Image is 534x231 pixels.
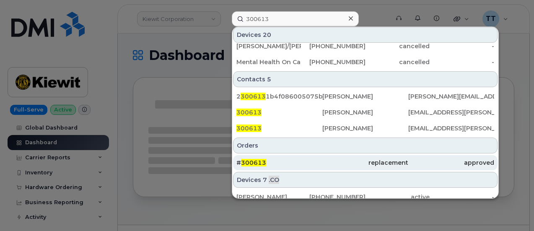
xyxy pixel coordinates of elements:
[408,124,494,132] div: [EMAIL_ADDRESS][PERSON_NAME][PERSON_NAME][DOMAIN_NAME]
[241,159,266,166] span: 300613
[430,58,494,66] div: -
[233,55,498,70] a: Mental Health On Call[PHONE_NUMBER]cancelled-
[236,92,322,101] div: 2 1b4f086005075b8ba5cb7ed56
[236,158,322,167] div: #
[430,42,494,50] div: -
[322,158,408,167] div: replacement
[366,42,430,50] div: cancelled
[236,125,262,132] span: 300613
[233,172,498,188] div: Devices
[233,39,498,54] a: [PERSON_NAME]/[PERSON_NAME][PHONE_NUMBER]cancelled-
[263,31,271,39] span: 20
[236,109,262,116] span: 300613
[366,58,430,66] div: cancelled
[233,155,498,170] a: #300613replacementapproved
[301,58,366,66] div: [PHONE_NUMBER]
[322,108,408,117] div: [PERSON_NAME]
[236,193,301,201] div: [PERSON_NAME]
[430,193,494,201] div: -
[408,108,494,117] div: [EMAIL_ADDRESS][PERSON_NAME][PERSON_NAME][DOMAIN_NAME]
[233,105,498,120] a: 300613[PERSON_NAME][EMAIL_ADDRESS][PERSON_NAME][PERSON_NAME][DOMAIN_NAME]
[233,89,498,104] a: 23006131b4f086005075b8ba5cb7ed56[PERSON_NAME][PERSON_NAME][EMAIL_ADDRESS][PERSON_NAME][DOMAIN_NAME]
[233,189,498,205] a: [PERSON_NAME][PHONE_NUMBER]active-
[241,93,266,100] span: 300613
[233,71,498,87] div: Contacts
[267,75,271,83] span: 5
[236,58,301,66] div: Mental Health On Call
[301,193,366,201] div: [PHONE_NUMBER]
[301,42,366,50] div: [PHONE_NUMBER]
[233,27,498,43] div: Devices
[322,124,408,132] div: [PERSON_NAME]
[236,42,301,50] div: [PERSON_NAME]/[PERSON_NAME]
[408,158,494,167] div: approved
[263,176,267,184] span: 7
[366,193,430,201] div: active
[233,138,498,153] div: Orders
[408,92,494,101] div: [PERSON_NAME][EMAIL_ADDRESS][PERSON_NAME][DOMAIN_NAME]
[269,176,279,184] span: .CO
[498,195,528,225] iframe: Messenger Launcher
[233,121,498,136] a: 300613[PERSON_NAME][EMAIL_ADDRESS][PERSON_NAME][PERSON_NAME][DOMAIN_NAME]
[322,92,408,101] div: [PERSON_NAME]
